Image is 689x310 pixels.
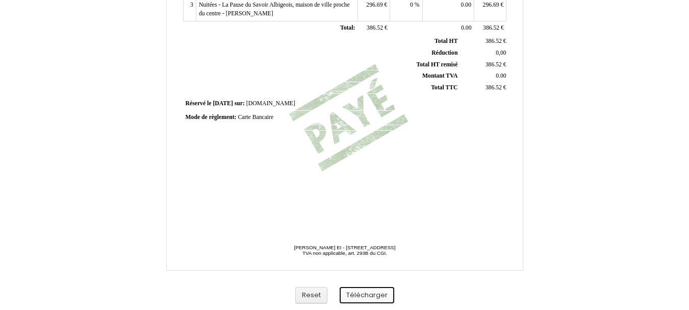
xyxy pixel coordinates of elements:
span: 0.00 [496,73,506,79]
span: 386.52 [486,61,502,68]
span: 296.69 [483,2,499,8]
span: Nuitées - La Pause du Savoir Albigeois, maison de ville proche du centre - [PERSON_NAME] [199,2,350,17]
span: 386.52 [483,25,499,31]
span: 296.69 [366,2,382,8]
span: 0 [410,2,413,8]
td: € [460,36,508,47]
span: 0.00 [461,25,471,31]
span: [PERSON_NAME] EI - [STREET_ADDRESS] [294,245,395,250]
span: Mode de règlement: [186,114,237,121]
span: TVA non applicable, art. 293B du CGI. [302,250,387,256]
button: Reset [295,287,327,304]
span: Réservé le [186,100,212,107]
span: [DOMAIN_NAME] [246,100,295,107]
span: sur: [235,100,245,107]
span: 386.52 [367,25,383,31]
span: Montant TVA [422,73,457,79]
span: Total HT remisé [416,61,457,68]
td: € [474,21,506,35]
td: € [358,21,390,35]
span: Total: [340,25,355,31]
span: Total HT [435,38,457,44]
button: Télécharger [340,287,394,304]
span: 386.52 [486,84,502,91]
span: 0.00 [461,2,471,8]
td: € [460,82,508,94]
span: Réduction [431,50,457,56]
span: [DATE] [213,100,233,107]
span: Carte Bancaire [238,114,273,121]
span: 0,00 [496,50,506,56]
span: 386.52 [486,38,502,44]
td: € [460,59,508,70]
span: Total TTC [431,84,457,91]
